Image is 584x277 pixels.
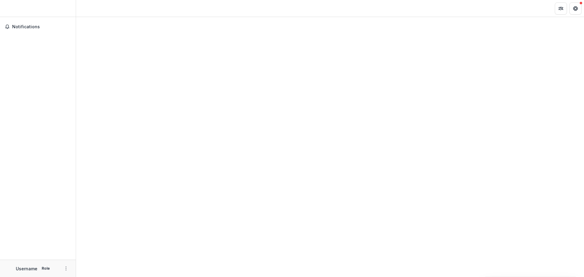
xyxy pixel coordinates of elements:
[62,265,70,272] button: More
[12,24,71,29] span: Notifications
[40,266,52,271] p: Role
[569,2,582,15] button: Get Help
[2,22,73,32] button: Notifications
[555,2,567,15] button: Partners
[16,265,37,272] p: Username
